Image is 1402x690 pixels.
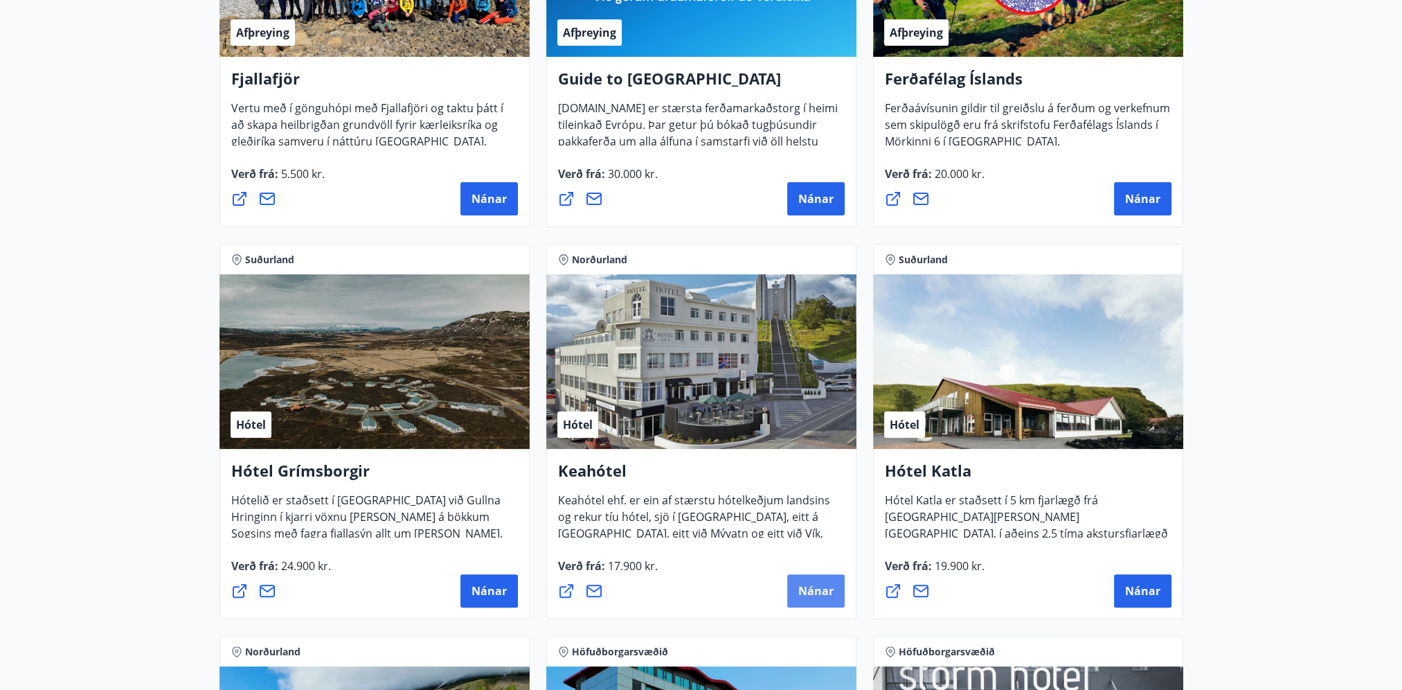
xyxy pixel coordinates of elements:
[572,253,627,267] span: Norðurland
[798,191,834,206] span: Nánar
[563,417,593,432] span: Hótel
[460,182,518,215] button: Nánar
[885,558,985,585] span: Verð frá :
[231,460,518,492] h4: Hótel Grímsborgir
[932,166,985,182] span: 20.000 kr.
[558,166,658,193] span: Verð frá :
[885,100,1170,160] span: Ferðaávísunin gildir til greiðslu á ferðum og verkefnum sem skipulögð eru frá skrifstofu Ferðafél...
[231,166,325,193] span: Verð frá :
[558,100,838,193] span: [DOMAIN_NAME] er stærsta ferðamarkaðstorg í heimi tileinkað Evrópu. Þar getur þú bókað tugþúsundi...
[231,493,503,585] span: Hótelið er staðsett í [GEOGRAPHIC_DATA] við Gullna Hringinn í kjarri vöxnu [PERSON_NAME] á bökkum...
[460,574,518,608] button: Nánar
[1114,182,1171,215] button: Nánar
[605,166,658,182] span: 30.000 kr.
[885,460,1171,492] h4: Hótel Katla
[899,253,948,267] span: Suðurland
[236,417,266,432] span: Hótel
[787,574,845,608] button: Nánar
[231,68,518,100] h4: Fjallafjör
[1125,583,1160,599] span: Nánar
[558,493,830,585] span: Keahótel ehf. er ein af stærstu hótelkeðjum landsins og rekur tíu hótel, sjö í [GEOGRAPHIC_DATA],...
[558,558,658,585] span: Verð frá :
[899,645,995,659] span: Höfuðborgarsvæðið
[231,558,331,585] span: Verð frá :
[558,460,845,492] h4: Keahótel
[563,25,616,40] span: Afþreying
[558,68,845,100] h4: Guide to [GEOGRAPHIC_DATA]
[885,493,1168,569] span: Hótel Katla er staðsett í 5 km fjarlægð frá [GEOGRAPHIC_DATA][PERSON_NAME][GEOGRAPHIC_DATA], í að...
[245,253,294,267] span: Suðurland
[278,166,325,182] span: 5.500 kr.
[798,583,834,599] span: Nánar
[245,645,300,659] span: Norðurland
[890,25,943,40] span: Afþreying
[1114,574,1171,608] button: Nánar
[236,25,289,40] span: Afþreying
[932,558,985,574] span: 19.900 kr.
[1125,191,1160,206] span: Nánar
[471,583,507,599] span: Nánar
[885,166,985,193] span: Verð frá :
[572,645,668,659] span: Höfuðborgarsvæðið
[885,68,1171,100] h4: Ferðafélag Íslands
[231,100,503,160] span: Vertu með í gönguhópi með Fjallafjöri og taktu þátt í að skapa heilbrigðan grundvöll fyrir kærlei...
[278,558,331,574] span: 24.900 kr.
[787,182,845,215] button: Nánar
[890,417,919,432] span: Hótel
[605,558,658,574] span: 17.900 kr.
[471,191,507,206] span: Nánar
